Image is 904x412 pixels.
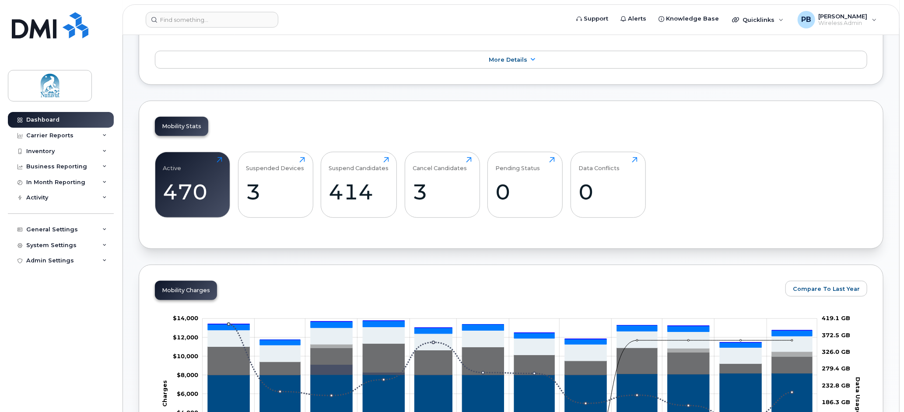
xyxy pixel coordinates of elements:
a: Alerts [614,10,652,28]
span: PB [801,14,811,25]
tspan: $14,000 [173,315,198,322]
tspan: $10,000 [173,353,198,360]
div: Quicklinks [726,11,790,28]
button: Compare To Last Year [785,281,867,297]
span: Compare To Last Year [793,285,860,293]
div: Suspend Candidates [329,157,389,171]
div: Cancel Candidates [413,157,467,171]
g: Features [208,327,813,364]
g: GST [208,321,813,348]
div: 0 [496,179,555,205]
span: [PERSON_NAME] [819,13,868,20]
tspan: 186.3 GB [822,398,850,405]
g: $0 [173,315,198,322]
g: Data [208,343,813,375]
a: Suspend Candidates414 [329,157,389,213]
div: 3 [413,179,472,205]
tspan: 232.8 GB [822,382,850,389]
span: Knowledge Base [666,14,719,23]
tspan: 326.0 GB [822,348,850,355]
input: Find something... [146,12,278,28]
span: Wireless Admin [819,20,868,27]
span: More Details [489,56,527,63]
g: $0 [177,371,198,378]
tspan: $12,000 [173,334,198,341]
a: Knowledge Base [652,10,725,28]
div: Active [163,157,182,171]
tspan: 279.4 GB [822,365,850,372]
tspan: $8,000 [177,371,198,378]
a: Data Conflicts0 [578,157,638,213]
tspan: $6,000 [177,390,198,397]
tspan: 372.5 GB [822,332,850,339]
span: Alerts [628,14,646,23]
div: Data Conflicts [578,157,620,171]
g: $0 [173,334,198,341]
div: 414 [329,179,389,205]
div: 470 [163,179,222,205]
a: Pending Status0 [496,157,555,213]
a: Active470 [163,157,222,213]
span: Quicklinks [743,16,774,23]
a: Support [570,10,614,28]
tspan: 419.1 GB [822,315,850,322]
div: Suspended Devices [246,157,304,171]
div: 3 [246,179,305,205]
g: $0 [177,390,198,397]
span: Support [584,14,608,23]
g: $0 [173,353,198,360]
div: Paul Billows [792,11,883,28]
div: 0 [578,179,638,205]
g: Hardware [208,343,813,363]
a: Cancel Candidates3 [413,157,472,213]
div: Pending Status [496,157,540,171]
a: Suspended Devices3 [246,157,305,213]
tspan: Charges [161,380,168,407]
